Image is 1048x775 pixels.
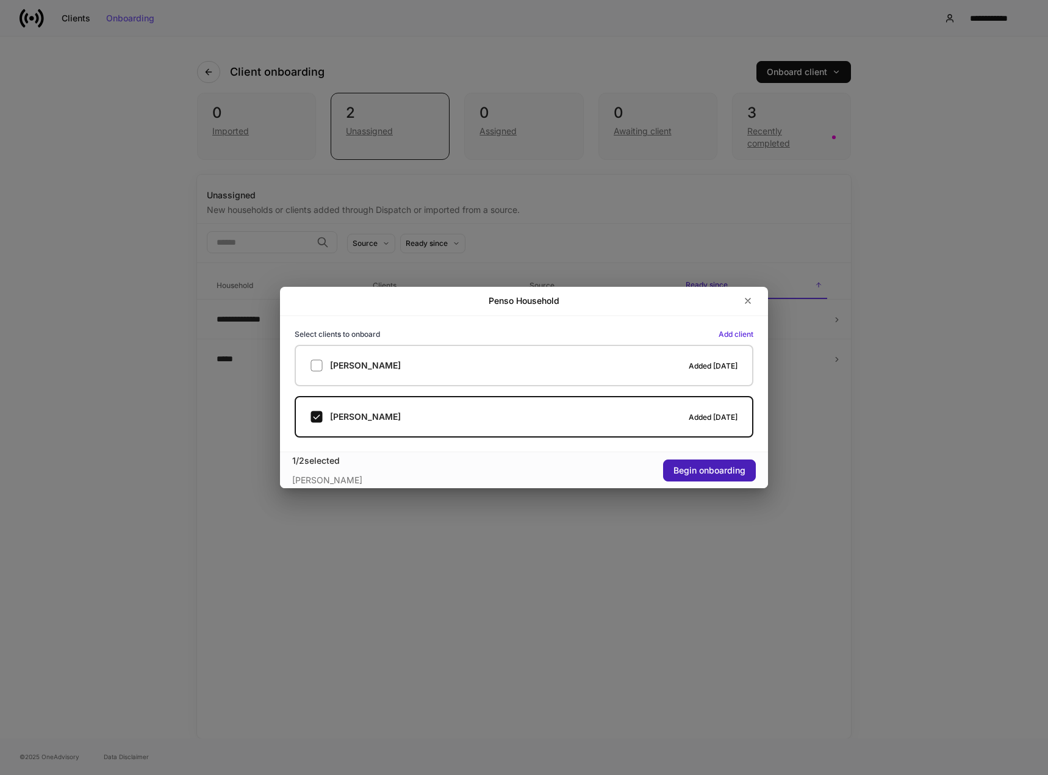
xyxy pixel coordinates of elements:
[295,328,380,340] h6: Select clients to onboard
[489,295,559,307] h2: Penso Household
[292,467,524,486] div: [PERSON_NAME]
[330,359,401,372] h5: [PERSON_NAME]
[330,411,401,423] h5: [PERSON_NAME]
[663,460,756,481] button: Begin onboarding
[689,411,738,423] h6: Added [DATE]
[673,466,745,475] div: Begin onboarding
[295,396,753,438] label: [PERSON_NAME]Added [DATE]
[292,455,524,467] div: 1 / 2 selected
[689,360,738,372] h6: Added [DATE]
[719,331,753,338] button: Add client
[295,345,753,386] label: [PERSON_NAME]Added [DATE]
